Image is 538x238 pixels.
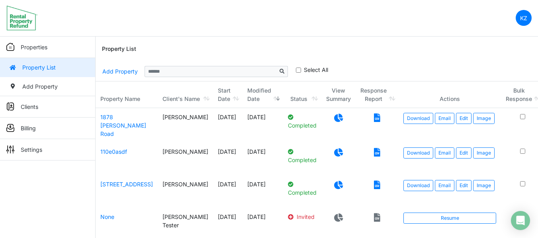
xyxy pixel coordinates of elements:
[435,180,454,191] button: Email
[158,175,213,208] td: [PERSON_NAME]
[213,208,243,234] td: [DATE]
[456,180,471,191] a: Edit
[516,10,532,26] a: KZ
[243,208,283,234] td: [DATE]
[456,147,471,159] a: Edit
[158,208,213,234] td: [PERSON_NAME] Tester
[403,213,496,224] a: Resume
[21,145,42,154] p: Settings
[96,81,158,108] th: Property Name: activate to sort column ascending
[158,143,213,175] td: [PERSON_NAME]
[243,175,283,208] td: [DATE]
[288,147,317,164] p: Completed
[6,5,38,31] img: spp logo
[473,113,495,124] button: Image
[356,81,399,108] th: Response Report: activate to sort column ascending
[399,81,501,108] th: Actions
[102,46,136,52] h6: Property List
[403,147,433,159] a: Download
[304,66,328,74] label: Select All
[100,148,127,155] a: 110e0asdf
[473,147,495,159] button: Image
[288,213,317,221] p: Invited
[243,143,283,175] td: [DATE]
[243,108,283,143] td: [DATE]
[288,180,317,197] p: Completed
[288,113,317,130] p: Completed
[6,103,14,110] img: sidemenu_client.png
[456,113,471,124] a: Edit
[520,14,527,22] p: KZ
[435,113,454,124] button: Email
[145,66,277,77] input: Sizing example input
[158,81,213,108] th: Client's Name: activate to sort column ascending
[21,124,36,132] p: Billing
[158,108,213,143] td: [PERSON_NAME]
[403,113,433,124] a: Download
[21,43,47,51] p: Properties
[100,213,114,220] a: None
[213,143,243,175] td: [DATE]
[102,64,138,78] a: Add Property
[100,181,153,188] a: [STREET_ADDRESS]
[403,180,433,191] a: Download
[213,81,243,108] th: Start Date: activate to sort column ascending
[6,145,14,153] img: sidemenu_settings.png
[243,81,283,108] th: Modified Date: activate to sort column ascending
[511,211,530,230] div: Open Intercom Messenger
[100,114,146,137] a: 1878 [PERSON_NAME] Road
[6,43,14,51] img: sidemenu_properties.png
[21,103,38,111] p: Clients
[435,147,454,159] button: Email
[283,81,321,108] th: Status: activate to sort column ascending
[6,124,14,132] img: sidemenu_billing.png
[321,81,356,108] th: View Summary
[213,175,243,208] td: [DATE]
[473,180,495,191] button: Image
[213,108,243,143] td: [DATE]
